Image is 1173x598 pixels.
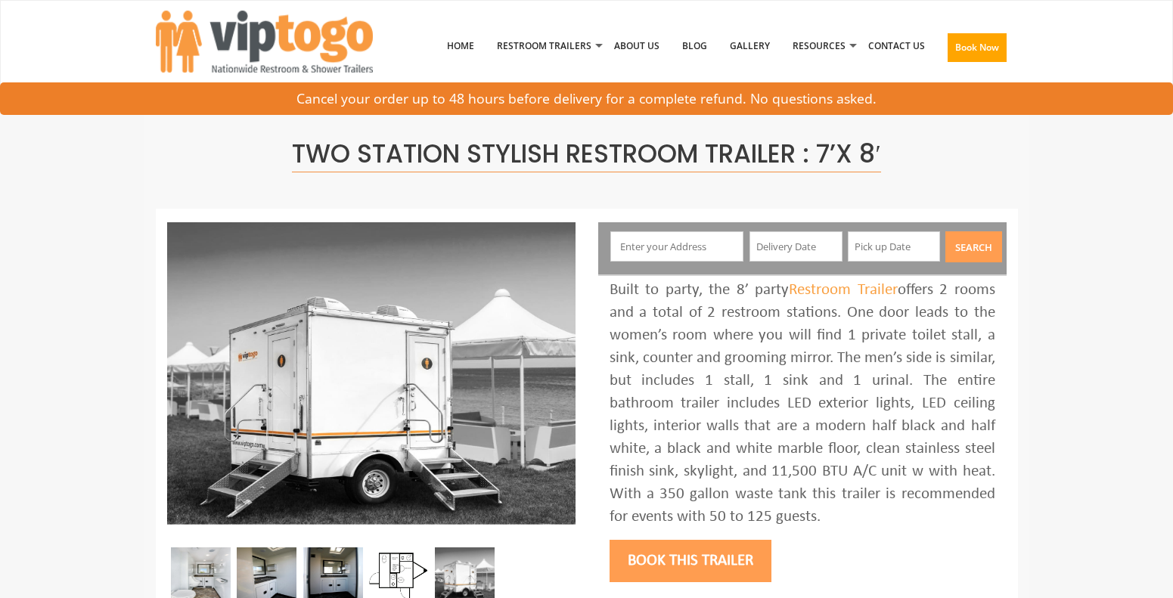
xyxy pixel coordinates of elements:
[781,7,857,85] a: Resources
[610,279,995,528] div: Built to party, the 8’ party offers 2 rooms and a total of 2 restroom stations. One door leads to...
[857,7,936,85] a: Contact Us
[167,222,576,525] img: A mini restroom trailer with two separate stations and separate doors for males and females
[610,231,743,262] input: Enter your Address
[436,7,486,85] a: Home
[610,540,771,582] button: Book this trailer
[789,282,898,298] a: Restroom Trailer
[671,7,718,85] a: Blog
[718,7,781,85] a: Gallery
[603,7,671,85] a: About Us
[848,231,941,262] input: Pick up Date
[948,33,1007,62] button: Book Now
[292,136,880,172] span: Two Station Stylish Restroom Trailer : 7’x 8′
[486,7,603,85] a: Restroom Trailers
[936,7,1018,95] a: Book Now
[156,11,373,73] img: VIPTOGO
[749,231,843,262] input: Delivery Date
[945,231,1002,262] button: Search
